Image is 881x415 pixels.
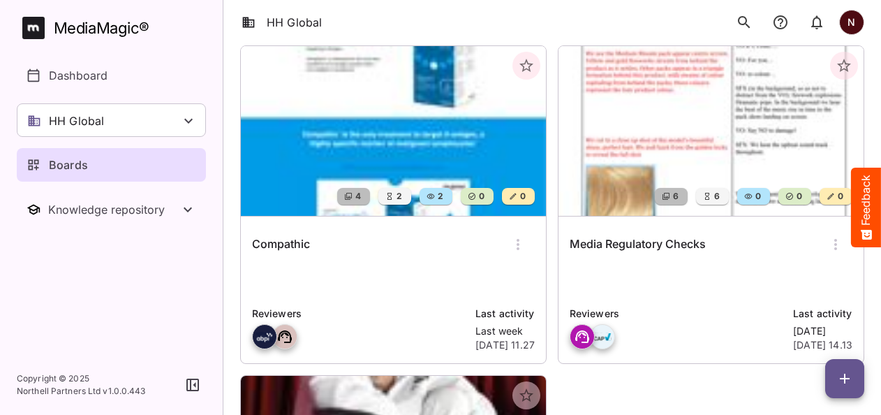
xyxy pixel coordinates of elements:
[436,189,443,203] span: 2
[570,306,785,321] p: Reviewers
[793,324,852,338] p: [DATE]
[252,306,467,321] p: Reviewers
[17,193,206,226] nav: Knowledge repository
[836,189,843,203] span: 0
[395,189,402,203] span: 2
[477,189,484,203] span: 0
[475,338,535,352] p: [DATE] 11.27
[767,8,794,36] button: notifications
[793,306,852,321] p: Last activity
[354,189,361,203] span: 4
[851,168,881,247] button: Feedback
[558,46,864,216] img: Media Regulatory Checks
[17,193,206,226] button: Toggle Knowledge repository
[49,67,108,84] p: Dashboard
[17,385,146,398] p: Northell Partners Ltd v 1.0.0.443
[17,59,206,92] a: Dashboard
[795,189,802,203] span: 0
[22,17,206,39] a: MediaMagic®
[519,189,526,203] span: 0
[475,324,535,338] p: Last week
[803,8,831,36] button: notifications
[793,338,852,352] p: [DATE] 14.13
[49,112,104,129] p: HH Global
[48,203,179,217] div: Knowledge repository
[475,306,535,321] p: Last activity
[49,156,88,173] p: Boards
[17,148,206,182] a: Boards
[672,189,679,203] span: 6
[730,8,758,36] button: search
[754,189,761,203] span: 0
[17,372,146,385] p: Copyright © 2025
[713,189,720,203] span: 6
[241,46,546,216] img: Compathic
[570,235,706,254] h6: Media Regulatory Checks
[839,10,864,35] div: N
[54,17,149,40] div: MediaMagic ®
[252,235,310,254] h6: Compathic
